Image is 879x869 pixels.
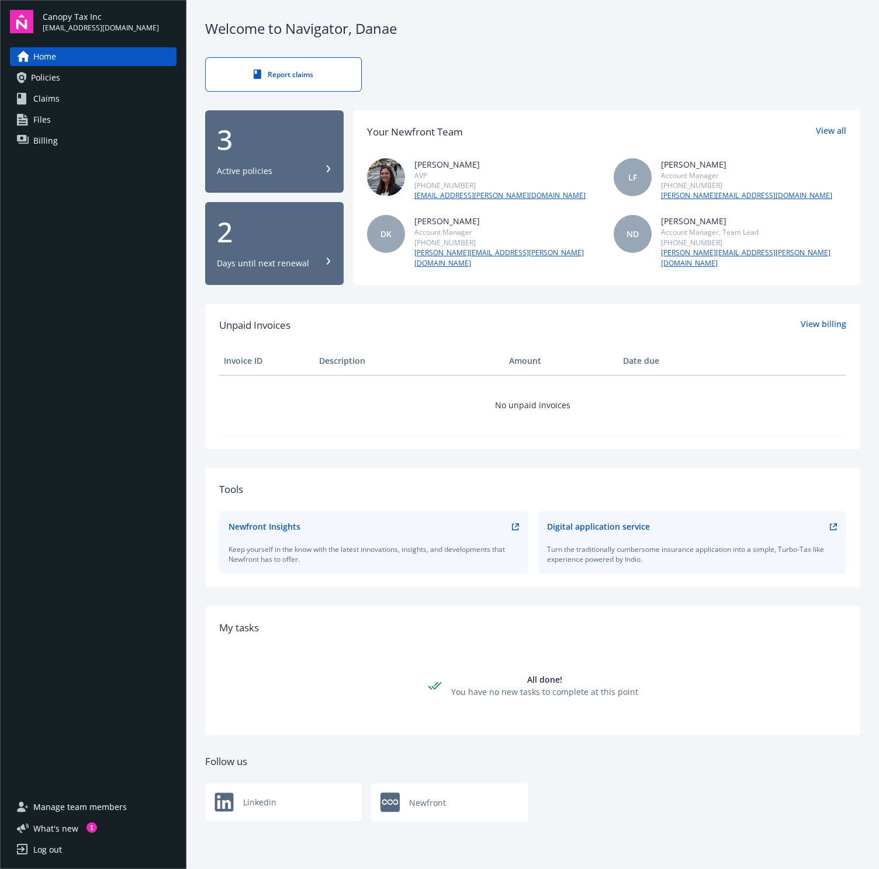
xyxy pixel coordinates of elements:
div: [PHONE_NUMBER] [661,238,846,248]
span: Unpaid Invoices [219,318,290,333]
div: [PERSON_NAME] [661,158,832,171]
a: [PERSON_NAME][EMAIL_ADDRESS][PERSON_NAME][DOMAIN_NAME] [661,248,846,269]
img: navigator-logo.svg [10,10,33,33]
span: Policies [31,68,60,87]
span: Manage team members [33,798,127,816]
div: [PERSON_NAME] [414,158,586,171]
img: photo [367,158,405,196]
span: [EMAIL_ADDRESS][DOMAIN_NAME] [43,23,159,33]
th: Amount [504,347,618,375]
div: Digital application service [547,520,650,533]
a: Home [10,47,177,66]
button: 2Days until next renewal [205,202,344,285]
div: Account Manager, Team Lead [661,227,846,237]
img: Newfront logo [214,792,234,812]
span: What ' s new [33,822,78,835]
span: Claims [33,89,60,108]
div: [PHONE_NUMBER] [661,180,832,190]
td: No unpaid invoices [219,375,846,434]
th: Invoice ID [219,347,314,375]
div: [PERSON_NAME] [414,215,600,227]
div: 3 [217,126,332,154]
span: Files [33,110,51,129]
div: [PHONE_NUMBER] [414,238,600,248]
button: What's new1 [10,822,97,835]
div: Follow us [205,754,860,769]
a: Files [10,110,177,129]
a: [PERSON_NAME][EMAIL_ADDRESS][DOMAIN_NAME] [661,190,832,201]
a: [EMAIL_ADDRESS][PERSON_NAME][DOMAIN_NAME] [414,190,586,201]
div: Tools [219,482,846,497]
span: ND [627,228,639,240]
th: Description [314,347,504,375]
button: 3Active policies [205,110,344,193]
a: Report claims [205,57,362,92]
a: Billing [10,131,177,150]
a: [PERSON_NAME][EMAIL_ADDRESS][PERSON_NAME][DOMAIN_NAME] [414,248,600,269]
div: 1 [86,822,97,833]
a: Manage team members [10,798,177,816]
span: Billing [33,131,58,150]
a: Policies [10,68,177,87]
div: Newfront Insights [229,520,300,533]
div: Linkedin [205,783,362,821]
span: LF [628,171,637,183]
div: Report claims [229,69,338,79]
div: Account Manager [661,171,832,180]
div: [PHONE_NUMBER] [414,180,586,190]
a: View all [816,124,846,140]
button: Canopy Tax Inc[EMAIL_ADDRESS][DOMAIN_NAME] [43,10,177,33]
div: Log out [33,840,62,859]
img: Newfront logo [380,792,400,812]
div: Days until next renewal [217,258,309,269]
a: Newfront logoNewfront [371,783,528,822]
span: DK [380,228,392,240]
div: AVP [414,171,586,180]
div: My tasks [219,620,846,635]
div: Keep yourself in the know with the latest innovations, insights, and developments that Newfront h... [229,544,519,564]
div: [PERSON_NAME] [661,215,846,227]
th: Date due [618,347,714,375]
div: 2 [217,218,332,246]
div: You have no new tasks to complete at this point [451,686,638,698]
div: Newfront [371,783,528,822]
div: Account Manager [414,227,600,237]
span: Home [33,47,56,66]
a: View billing [801,318,846,333]
div: Active policies [217,165,272,177]
a: Newfront logoLinkedin [205,783,362,822]
div: Welcome to Navigator , Danae [205,19,860,39]
a: Claims [10,89,177,108]
div: All done! [451,673,638,686]
div: Turn the traditionally cumbersome insurance application into a simple, Turbo-Tax like experience ... [547,544,838,564]
div: Your Newfront Team [367,124,463,140]
span: Canopy Tax Inc [43,11,159,23]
